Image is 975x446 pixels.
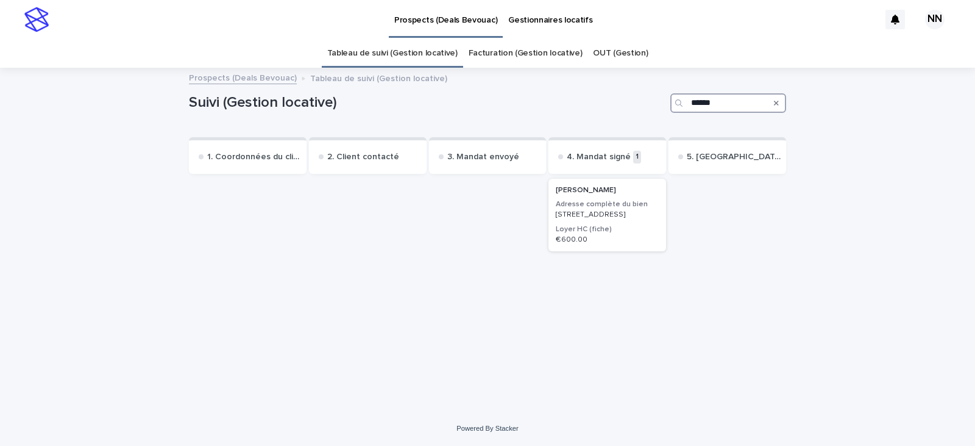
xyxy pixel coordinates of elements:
[593,39,648,68] a: OUT (Gestion)
[633,151,641,164] p: 1
[310,71,447,84] p: Tableau de suivi (Gestion locative)
[189,94,665,112] h1: Suivi (Gestion locative)
[548,179,666,252] a: [PERSON_NAME]Adresse complète du bien[STREET_ADDRESS]Loyer HC (fiche)€ 600.00
[556,186,659,195] p: [PERSON_NAME]
[456,425,518,432] a: Powered By Stacker
[24,7,49,32] img: stacker-logo-s-only.png
[469,39,583,68] a: Facturation (Gestion locative)
[687,152,781,162] p: 5. [GEOGRAPHIC_DATA]
[327,39,458,68] a: Tableau de suivi (Gestion locative)
[189,70,297,84] a: Prospects (Deals Bevouac)
[670,93,786,113] input: Search
[327,152,399,162] p: 2. Client contacté
[925,10,945,29] div: NN
[556,225,659,234] h3: Loyer HC (fiche)
[567,152,631,162] p: 4. Mandat signé
[556,200,659,209] h3: Adresse complète du bien
[207,152,302,162] p: 1. Coordonnées du client transmises
[556,236,659,244] p: € 600.00
[447,152,519,162] p: 3. Mandat envoyé
[556,210,659,219] p: [STREET_ADDRESS]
